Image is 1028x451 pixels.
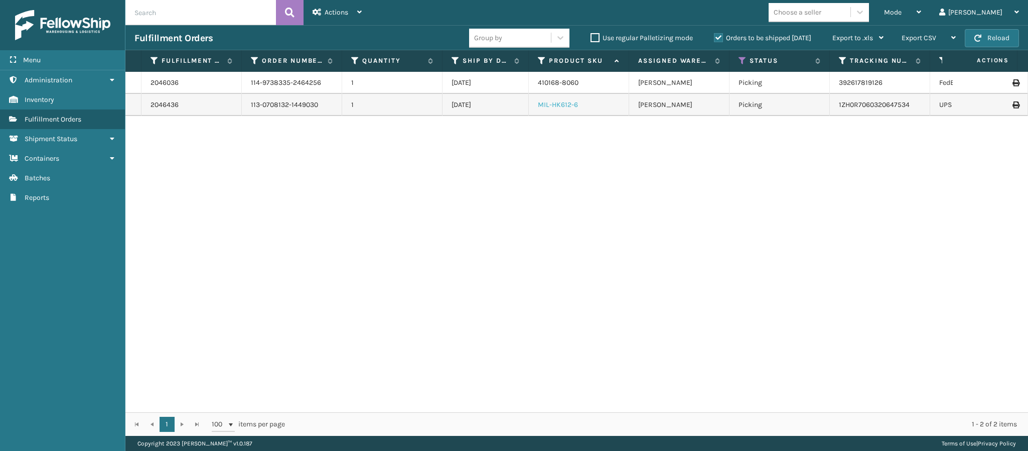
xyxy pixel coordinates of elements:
[137,436,252,451] p: Copyright 2023 [PERSON_NAME]™ v 1.0.187
[978,440,1016,447] a: Privacy Policy
[591,34,693,42] label: Use regular Palletizing mode
[945,52,1015,69] span: Actions
[25,95,54,104] span: Inventory
[342,72,443,94] td: 1
[832,34,873,42] span: Export to .xls
[160,417,175,432] a: 1
[1012,101,1018,108] i: Print Label
[965,29,1019,47] button: Reload
[714,34,811,42] label: Orders to be shipped [DATE]
[750,56,810,65] label: Status
[463,56,509,65] label: Ship By Date
[443,72,529,94] td: [DATE]
[299,419,1017,429] div: 1 - 2 of 2 items
[629,94,729,116] td: [PERSON_NAME]
[25,76,72,84] span: Administration
[850,56,911,65] label: Tracking Number
[25,193,49,202] span: Reports
[839,78,883,87] a: 392617819126
[474,33,502,43] div: Group by
[538,78,578,87] a: 410168-8060
[1012,79,1018,86] i: Print Label
[212,419,227,429] span: 100
[902,34,936,42] span: Export CSV
[443,94,529,116] td: [DATE]
[342,94,443,116] td: 1
[942,436,1016,451] div: |
[629,72,729,94] td: [PERSON_NAME]
[162,56,222,65] label: Fulfillment Order Id
[242,72,342,94] td: 114-9738335-2464256
[839,100,910,109] a: 1ZH0R7060320647534
[242,94,342,116] td: 113-0708132-1449030
[362,56,423,65] label: Quantity
[729,94,830,116] td: Picking
[151,100,179,110] a: 2046436
[325,8,348,17] span: Actions
[134,32,213,44] h3: Fulfillment Orders
[638,56,710,65] label: Assigned Warehouse
[942,440,976,447] a: Terms of Use
[25,115,81,124] span: Fulfillment Orders
[15,10,110,40] img: logo
[538,100,578,109] a: MIL-HK612-6
[25,174,50,182] span: Batches
[151,78,179,88] a: 2046036
[262,56,323,65] label: Order Number
[212,417,285,432] span: items per page
[729,72,830,94] td: Picking
[25,154,59,163] span: Containers
[549,56,610,65] label: Product SKU
[774,7,821,18] div: Choose a seller
[25,135,77,143] span: Shipment Status
[23,56,41,64] span: Menu
[884,8,902,17] span: Mode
